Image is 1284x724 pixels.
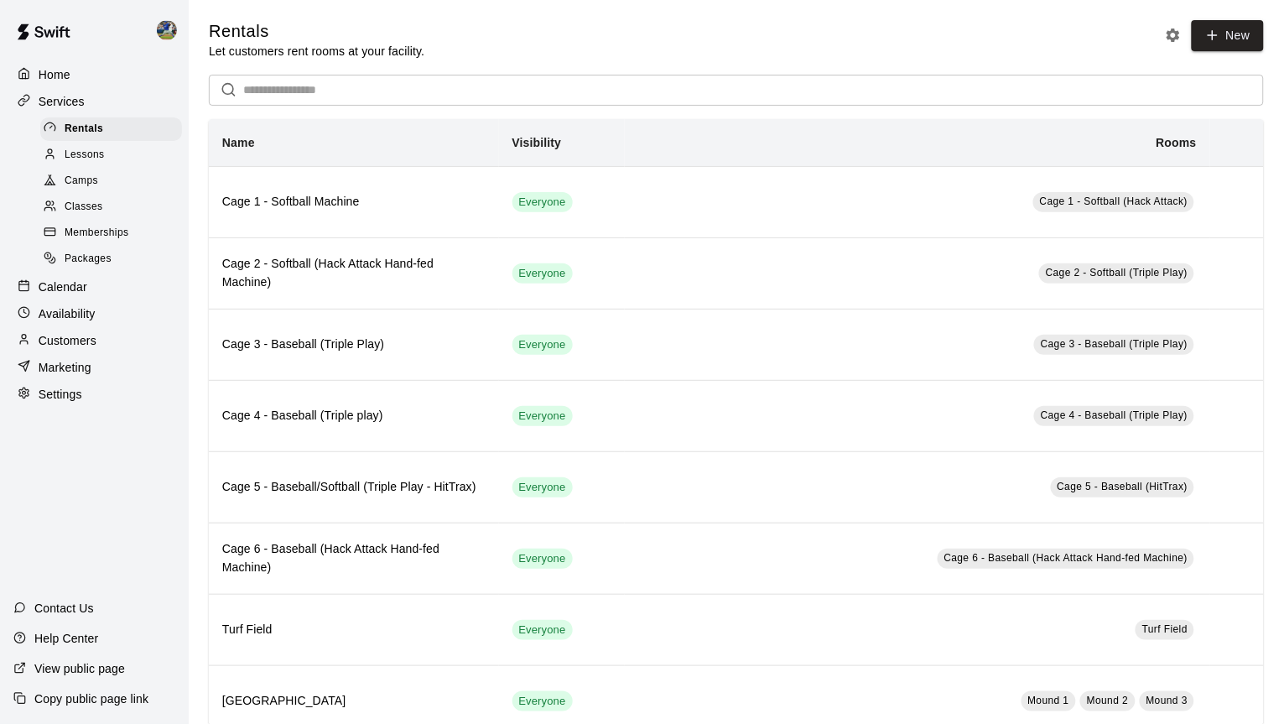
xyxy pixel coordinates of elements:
div: Brandon Gold [153,13,189,47]
p: Marketing [39,359,91,376]
a: Availability [13,301,175,326]
p: Services [39,93,85,110]
a: Memberships [40,221,189,247]
span: Cage 1 - Softball (Hack Attack) [1040,195,1188,207]
p: Settings [39,386,82,403]
div: Memberships [40,221,182,245]
h6: Cage 5 - Baseball/Softball (Triple Play - HitTrax) [222,478,486,497]
span: Cage 6 - Baseball (Hack Attack Hand-fed Machine) [944,552,1188,564]
div: This service is visible to all of your customers [512,263,573,284]
span: Mound 1 [1028,695,1070,706]
h6: Cage 3 - Baseball (Triple Play) [222,336,486,354]
span: Mound 2 [1087,695,1129,706]
span: Rentals [65,121,103,138]
div: This service is visible to all of your customers [512,549,573,569]
span: Cage 2 - Softball (Triple Play) [1046,267,1188,279]
a: Camps [40,169,189,195]
p: Help Center [34,630,98,647]
a: Home [13,62,175,87]
div: Camps [40,169,182,193]
p: Availability [39,305,96,322]
div: Lessons [40,143,182,167]
span: Everyone [512,551,573,567]
div: This service is visible to all of your customers [512,192,573,212]
span: Memberships [65,225,128,242]
span: Everyone [512,480,573,496]
span: Everyone [512,337,573,353]
a: Settings [13,382,175,407]
div: Classes [40,195,182,219]
p: Copy public page link [34,690,148,707]
b: Name [222,136,255,149]
a: Services [13,89,175,114]
span: Turf Field [1142,623,1188,635]
span: Cage 3 - Baseball (Triple Play) [1041,338,1188,350]
h6: Turf Field [222,621,486,639]
p: Contact Us [34,600,94,617]
p: Let customers rent rooms at your facility. [209,43,424,60]
div: This service is visible to all of your customers [512,620,573,640]
a: Packages [40,247,189,273]
a: Lessons [40,142,189,168]
span: Everyone [512,409,573,425]
span: Packages [65,251,112,268]
span: Everyone [512,694,573,710]
h6: [GEOGRAPHIC_DATA] [222,692,486,711]
span: Everyone [512,195,573,211]
a: Marketing [13,355,175,380]
h6: Cage 4 - Baseball (Triple play) [222,407,486,425]
span: Mound 3 [1146,695,1188,706]
div: This service is visible to all of your customers [512,477,573,497]
span: Cage 4 - Baseball (Triple Play) [1041,409,1188,421]
div: Packages [40,247,182,271]
span: Camps [65,173,98,190]
img: Brandon Gold [157,20,177,40]
a: Rentals [40,116,189,142]
span: Classes [65,199,102,216]
span: Lessons [65,147,105,164]
p: Home [39,66,70,83]
b: Visibility [512,136,562,149]
div: Rentals [40,117,182,141]
a: Classes [40,195,189,221]
h5: Rentals [209,20,424,43]
button: Rental settings [1161,23,1186,48]
span: Everyone [512,622,573,638]
div: This service is visible to all of your customers [512,691,573,711]
p: Calendar [39,279,87,295]
p: Customers [39,332,96,349]
div: This service is visible to all of your customers [512,406,573,426]
h6: Cage 1 - Softball Machine [222,193,486,211]
span: Cage 5 - Baseball (HitTrax) [1058,481,1188,492]
a: Customers [13,328,175,353]
b: Rooms [1157,136,1197,149]
span: Everyone [512,266,573,282]
a: New [1192,20,1264,51]
a: Calendar [13,274,175,299]
div: This service is visible to all of your customers [512,335,573,355]
h6: Cage 2 - Softball (Hack Attack Hand-fed Machine) [222,255,486,292]
h6: Cage 6 - Baseball (Hack Attack Hand-fed Machine) [222,540,486,577]
p: View public page [34,660,125,677]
